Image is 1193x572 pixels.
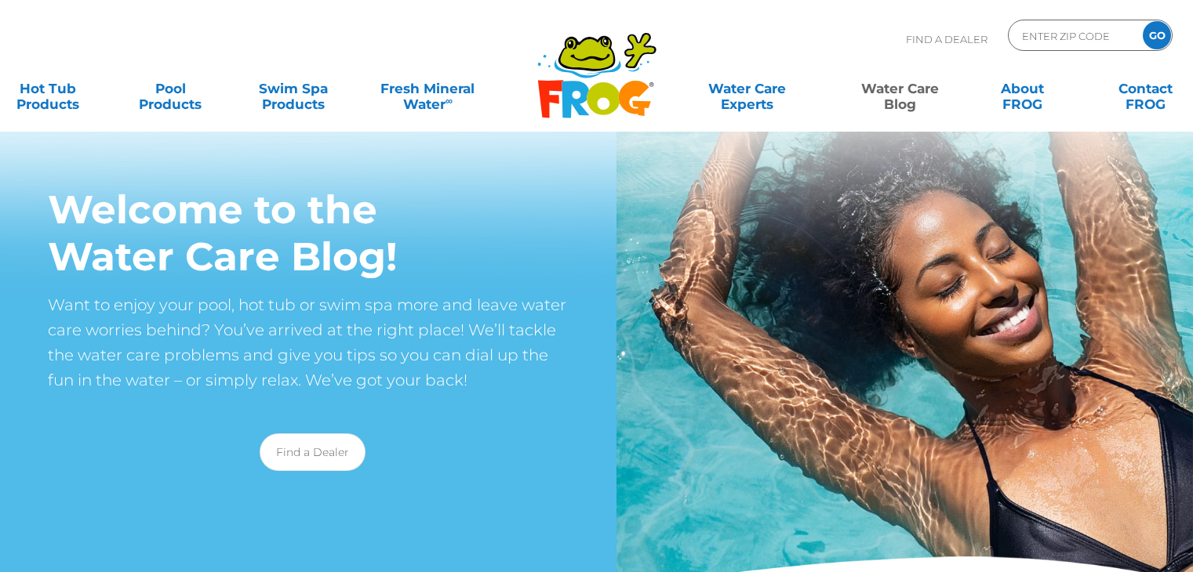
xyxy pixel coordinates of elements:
[852,73,947,104] a: Water CareBlog
[1097,73,1193,104] a: ContactFROG
[246,73,341,104] a: Swim SpaProducts
[906,20,987,59] p: Find A Dealer
[1143,21,1171,49] input: GO
[1020,24,1126,47] input: Zip Code Form
[368,73,487,104] a: Fresh MineralWater∞
[975,73,1071,104] a: AboutFROG
[670,73,825,104] a: Water CareExperts
[122,73,218,104] a: PoolProducts
[48,292,577,393] p: Want to enjoy your pool, hot tub or swim spa more and leave water care worries behind? You’ve arr...
[260,433,366,471] a: Find a Dealer
[446,95,453,107] sup: ∞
